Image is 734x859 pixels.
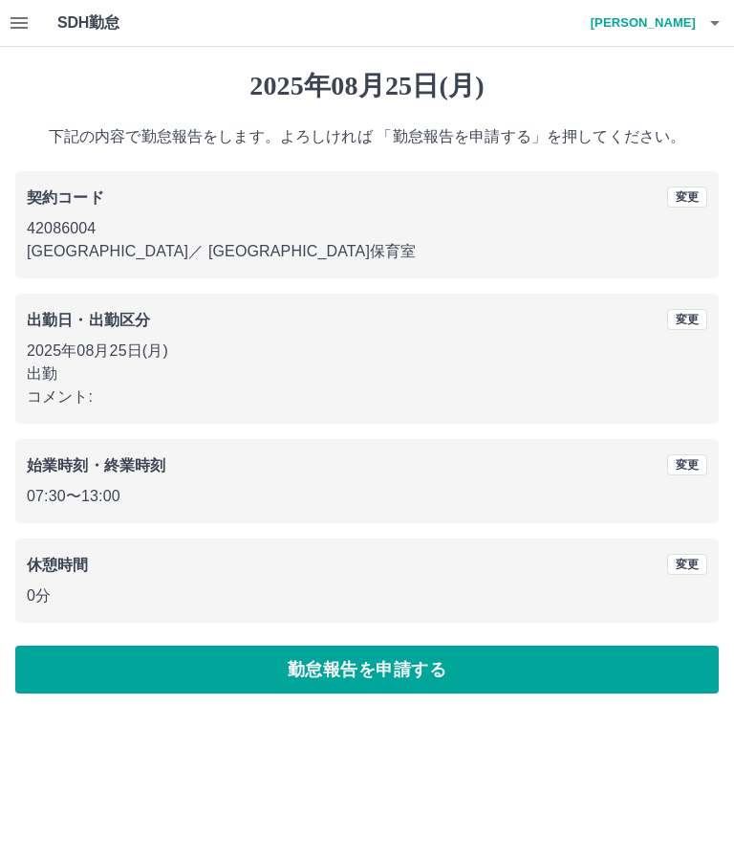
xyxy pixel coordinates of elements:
button: 変更 [667,187,707,208]
p: コメント: [27,385,707,408]
h1: 2025年08月25日(月) [15,70,719,102]
p: 42086004 [27,217,707,240]
p: 下記の内容で勤怠報告をします。よろしければ 「勤怠報告を申請する」を押してください。 [15,125,719,148]
button: 変更 [667,454,707,475]
b: 休憩時間 [27,557,89,573]
p: 2025年08月25日(月) [27,340,707,363]
button: 変更 [667,554,707,575]
b: 契約コード [27,189,104,206]
b: 始業時刻・終業時刻 [27,457,165,474]
b: 出勤日・出勤区分 [27,312,150,328]
p: 0分 [27,584,707,607]
p: 07:30 〜 13:00 [27,485,707,508]
p: 出勤 [27,363,707,385]
button: 変更 [667,309,707,330]
button: 勤怠報告を申請する [15,646,719,694]
p: [GEOGRAPHIC_DATA] ／ [GEOGRAPHIC_DATA]保育室 [27,240,707,263]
